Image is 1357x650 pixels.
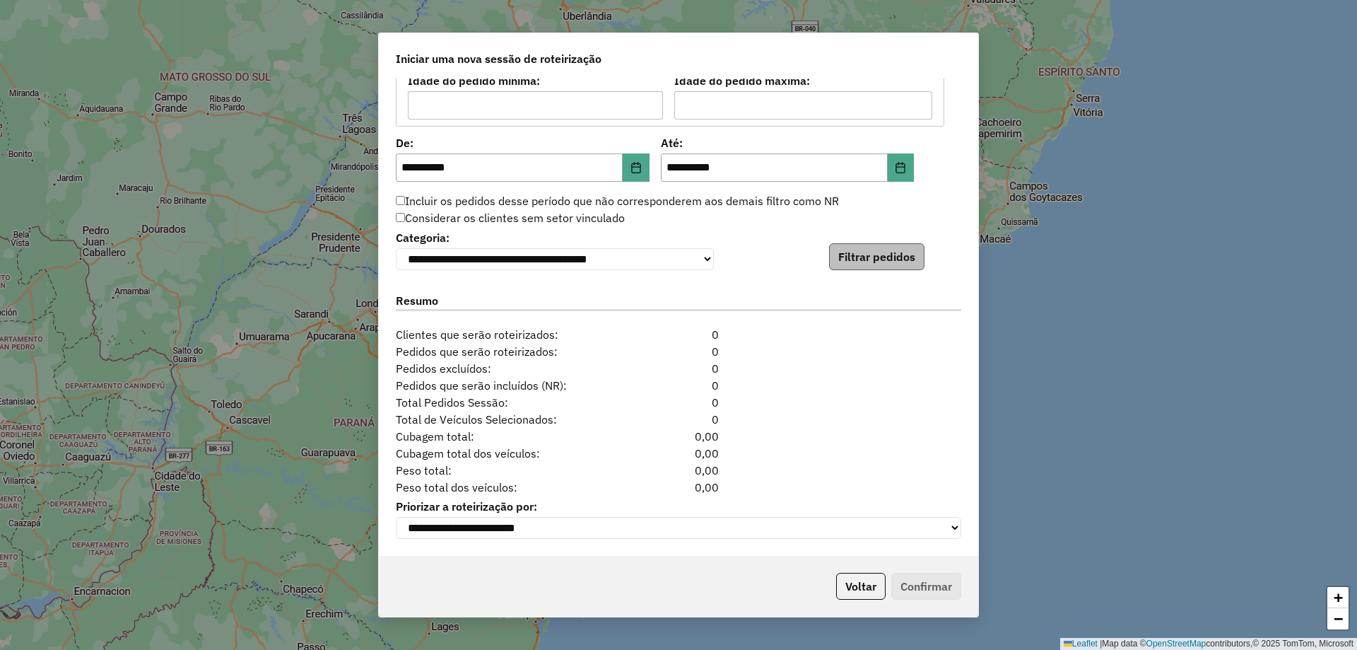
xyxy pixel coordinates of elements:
[888,153,915,182] button: Choose Date
[630,326,727,343] div: 0
[829,243,924,270] button: Filtrar pedidos
[630,462,727,479] div: 0,00
[387,428,630,445] span: Cubagem total:
[674,72,933,89] label: Idade do pedido máxima:
[1334,588,1343,606] span: +
[396,192,839,209] label: Incluir os pedidos desse período que não corresponderem aos demais filtro como NR
[387,411,630,428] span: Total de Veículos Selecionados:
[630,428,727,445] div: 0,00
[630,411,727,428] div: 0
[387,462,630,479] span: Peso total:
[836,573,886,600] button: Voltar
[1064,639,1098,649] a: Leaflet
[396,196,405,205] input: Incluir os pedidos desse período que não corresponderem aos demais filtro como NR
[387,360,630,377] span: Pedidos excluídos:
[623,153,650,182] button: Choose Date
[630,479,727,496] div: 0,00
[387,394,630,411] span: Total Pedidos Sessão:
[630,445,727,462] div: 0,00
[396,229,714,246] label: Categoria:
[1100,639,1102,649] span: |
[630,394,727,411] div: 0
[1327,587,1349,608] a: Zoom in
[1146,639,1206,649] a: OpenStreetMap
[396,209,625,226] label: Considerar os clientes sem setor vinculado
[630,360,727,377] div: 0
[661,134,915,151] label: Até:
[396,292,961,311] label: Resumo
[396,498,961,515] label: Priorizar a roteirização por:
[387,343,630,360] span: Pedidos que serão roteirizados:
[387,445,630,462] span: Cubagem total dos veículos:
[1334,610,1343,627] span: −
[408,72,663,89] label: Idade do pedido mínima:
[396,213,405,222] input: Considerar os clientes sem setor vinculado
[387,377,630,394] span: Pedidos que serão incluídos (NR):
[630,377,727,394] div: 0
[396,134,650,151] label: De:
[387,326,630,343] span: Clientes que serão roteirizados:
[387,479,630,496] span: Peso total dos veículos:
[630,343,727,360] div: 0
[1060,638,1357,650] div: Map data © contributors,© 2025 TomTom, Microsoft
[1327,608,1349,629] a: Zoom out
[396,50,601,67] span: Iniciar uma nova sessão de roteirização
